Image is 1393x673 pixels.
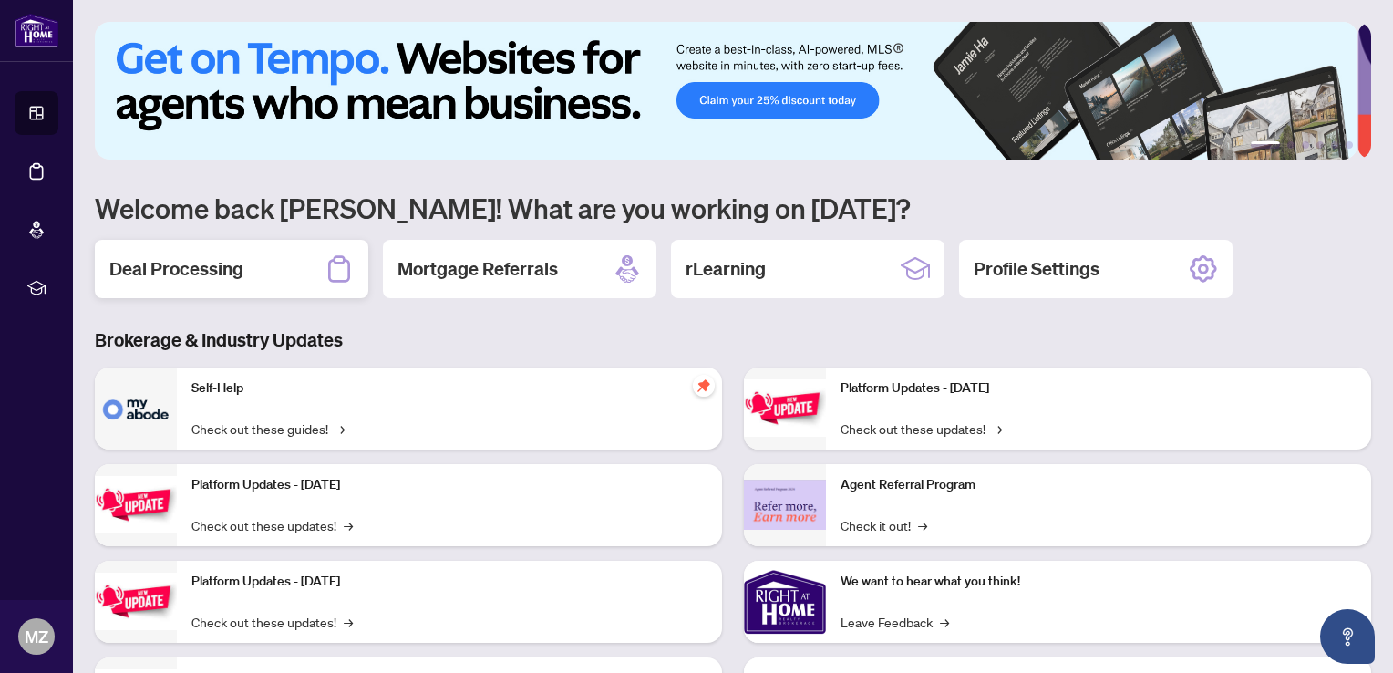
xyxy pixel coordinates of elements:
img: We want to hear what you think! [744,561,826,643]
p: Agent Referral Program [841,475,1357,495]
img: logo [15,14,58,47]
h1: Welcome back [PERSON_NAME]! What are you working on [DATE]? [95,191,1371,225]
button: 3 [1302,141,1309,149]
h2: Deal Processing [109,256,243,282]
p: We want to hear what you think! [841,572,1357,592]
span: → [344,515,353,535]
p: Platform Updates - [DATE] [841,378,1357,399]
a: Leave Feedback→ [841,612,949,632]
span: → [918,515,927,535]
button: Open asap [1320,609,1375,664]
a: Check it out!→ [841,515,927,535]
h2: Mortgage Referrals [397,256,558,282]
a: Check out these updates!→ [841,419,1002,439]
button: 5 [1331,141,1338,149]
img: Slide 0 [95,22,1357,160]
button: 4 [1316,141,1324,149]
img: Platform Updates - July 21, 2025 [95,573,177,630]
img: Platform Updates - June 23, 2025 [744,379,826,437]
h2: Profile Settings [974,256,1099,282]
img: Platform Updates - September 16, 2025 [95,476,177,533]
img: Self-Help [95,368,177,450]
span: → [335,419,345,439]
button: 2 [1287,141,1295,149]
a: Check out these updates!→ [191,515,353,535]
span: → [940,612,949,632]
h2: rLearning [686,256,766,282]
img: Agent Referral Program [744,480,826,530]
span: pushpin [693,375,715,397]
a: Check out these updates!→ [191,612,353,632]
p: Platform Updates - [DATE] [191,475,707,495]
h3: Brokerage & Industry Updates [95,327,1371,353]
p: Self-Help [191,378,707,399]
button: 1 [1251,141,1280,149]
span: → [993,419,1002,439]
span: → [344,612,353,632]
a: Check out these guides!→ [191,419,345,439]
button: 6 [1346,141,1353,149]
span: MZ [25,624,48,649]
p: Platform Updates - [DATE] [191,572,707,592]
